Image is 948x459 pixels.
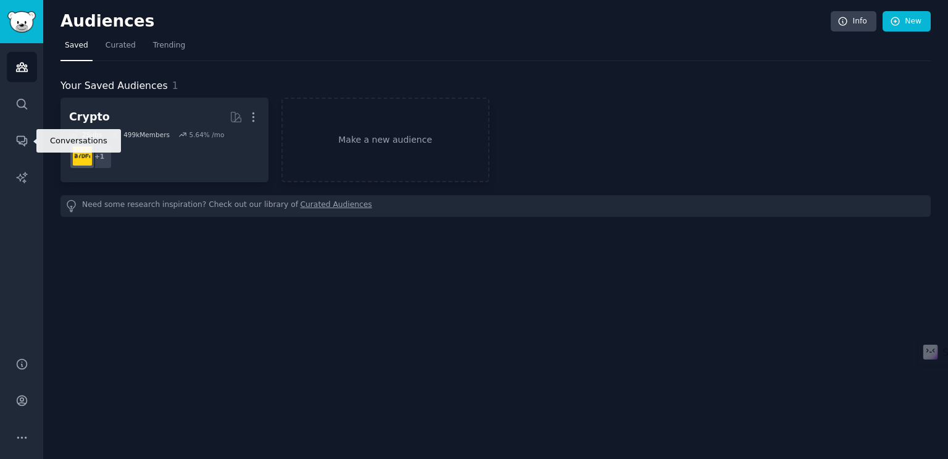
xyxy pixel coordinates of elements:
[60,195,931,217] div: Need some research inspiration? Check out our library of
[60,98,268,182] a: Crypto2Subs499kMembers5.64% /mo+1BYDFiCryptoExchange
[65,40,88,51] span: Saved
[831,11,876,32] a: Info
[149,36,189,61] a: Trending
[60,78,168,94] span: Your Saved Audiences
[106,40,136,51] span: Curated
[7,11,36,33] img: GummySearch logo
[883,11,931,32] a: New
[153,40,185,51] span: Trending
[86,143,112,169] div: + 1
[69,109,110,125] div: Crypto
[172,80,178,91] span: 1
[189,130,224,139] div: 5.64 % /mo
[73,146,92,166] img: BYDFiCryptoExchange
[69,130,102,139] div: 2 Sub s
[301,200,372,213] a: Curated Audiences
[60,36,93,61] a: Saved
[101,36,140,61] a: Curated
[60,12,831,32] h2: Audiences
[281,98,489,182] a: Make a new audience
[110,130,170,139] div: 499k Members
